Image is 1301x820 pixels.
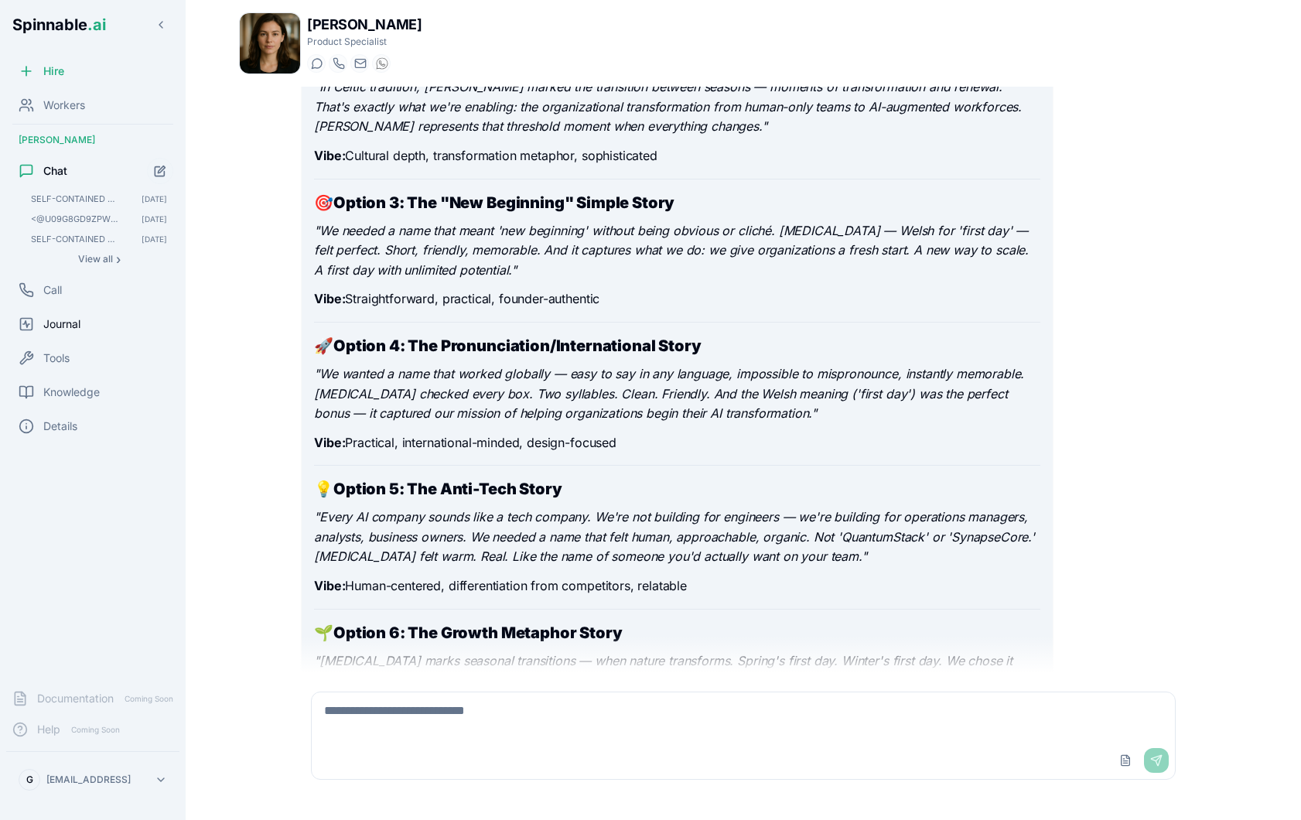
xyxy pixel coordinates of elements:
[43,384,100,400] span: Knowledge
[314,146,1040,166] p: Cultural depth, transformation metaphor, sophisticated
[67,723,125,737] span: Coming Soon
[314,578,345,593] strong: Vibe:
[314,435,345,450] strong: Vibe:
[43,316,80,332] span: Journal
[376,57,388,70] img: WhatsApp
[314,291,345,306] strong: Vibe:
[314,366,1024,421] em: "We wanted a name that worked globally — easy to say in any language, impossible to mispronounce,...
[142,193,167,204] span: [DATE]
[314,509,1035,564] em: "Every AI company sounds like a tech company. We're not building for engineers — we're building f...
[314,289,1040,309] p: Straightforward, practical, founder-authentic
[25,250,173,268] button: Show all conversations
[37,691,114,706] span: Documentation
[78,253,113,265] span: View all
[314,192,1040,214] h2: 🎯
[333,624,622,642] strong: Option 6: The Growth Metaphor Story
[43,350,70,366] span: Tools
[314,576,1040,596] p: Human-centered, differentiation from competitors, relatable
[350,54,369,73] button: Send email to amelia.green@getspinnable.ai
[142,214,167,224] span: [DATE]
[43,163,67,179] span: Chat
[333,337,701,355] strong: Option 4: The Pronunciation/International Story
[307,54,326,73] button: Start a chat with Amelia Green
[372,54,391,73] button: WhatsApp
[333,193,674,212] strong: Option 3: The "New Beginning" Simple Story
[314,148,345,163] strong: Vibe:
[26,774,33,786] span: G
[12,764,173,795] button: G[EMAIL_ADDRESS]
[314,653,1013,708] em: "[MEDICAL_DATA] marks seasonal transitions — when nature transforms. Spring's first day. Winter's...
[314,478,1040,500] h2: 💡
[314,622,1040,644] h2: 🌱
[43,282,62,298] span: Call
[43,419,77,434] span: Details
[31,193,120,204] span: SELF-CONTAINED SCHEDULED TASK FOR AMELIA GREEN (amelia.green@getspinnable.ai) Run this workflow ...
[6,128,179,152] div: [PERSON_NAME]
[46,774,131,786] p: [EMAIL_ADDRESS]
[37,722,60,737] span: Help
[333,480,562,498] strong: Option 5: The Anti-Tech Story
[142,234,167,244] span: [DATE]
[116,253,121,265] span: ›
[240,13,300,73] img: Amelia Green
[147,158,173,184] button: Start new chat
[120,692,178,706] span: Coming Soon
[43,63,64,79] span: Hire
[87,15,106,34] span: .ai
[314,79,1022,134] em: "In Celtic tradition, [PERSON_NAME] marked the transition between seasons — moments of transforma...
[314,433,1040,453] p: Practical, international-minded, design-focused
[31,234,120,244] span: SELF-CONTAINED SCHEDULED TASK FOR AMELIA GREEN (amelia.green@getspinnable.ai) Run this workflow ...
[12,15,106,34] span: Spinnable
[314,223,1029,278] em: "We needed a name that meant 'new beginning' without being obvious or cliché. [MEDICAL_DATA] — We...
[329,54,347,73] button: Start a call with Amelia Green
[31,214,120,224] span: <@U09G8GD9ZPW> please create a custom presentation for Microsoft using gamma. About how partnerin...
[314,335,1040,357] h2: 🚀
[307,36,422,48] p: Product Specialist
[307,14,422,36] h1: [PERSON_NAME]
[43,97,85,113] span: Workers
